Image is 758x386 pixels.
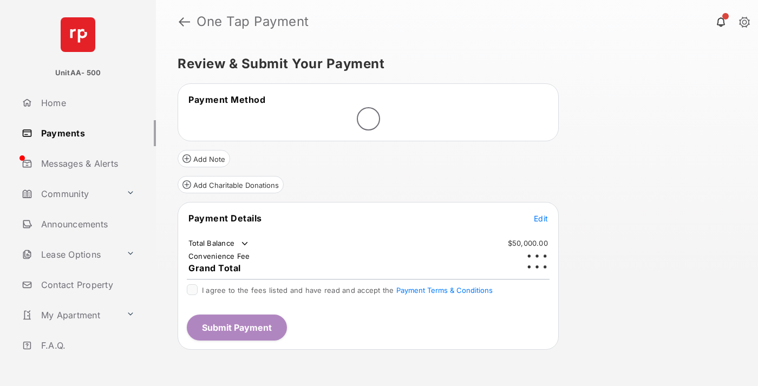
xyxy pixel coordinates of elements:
[188,94,265,105] span: Payment Method
[17,181,122,207] a: Community
[534,213,548,224] button: Edit
[197,15,309,28] strong: One Tap Payment
[188,263,241,273] span: Grand Total
[507,238,548,248] td: $50,000.00
[178,150,230,167] button: Add Note
[188,251,251,261] td: Convenience Fee
[17,90,156,116] a: Home
[396,286,493,295] button: I agree to the fees listed and have read and accept the
[178,57,728,70] h5: Review & Submit Your Payment
[188,238,250,249] td: Total Balance
[17,332,156,358] a: F.A.Q.
[17,241,122,267] a: Lease Options
[17,211,156,237] a: Announcements
[17,120,156,146] a: Payments
[178,176,284,193] button: Add Charitable Donations
[61,17,95,52] img: svg+xml;base64,PHN2ZyB4bWxucz0iaHR0cDovL3d3dy53My5vcmcvMjAwMC9zdmciIHdpZHRoPSI2NCIgaGVpZ2h0PSI2NC...
[202,286,493,295] span: I agree to the fees listed and have read and accept the
[188,213,262,224] span: Payment Details
[17,302,122,328] a: My Apartment
[55,68,101,78] p: UnitAA- 500
[534,214,548,223] span: Edit
[187,315,287,341] button: Submit Payment
[17,151,156,176] a: Messages & Alerts
[17,272,156,298] a: Contact Property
